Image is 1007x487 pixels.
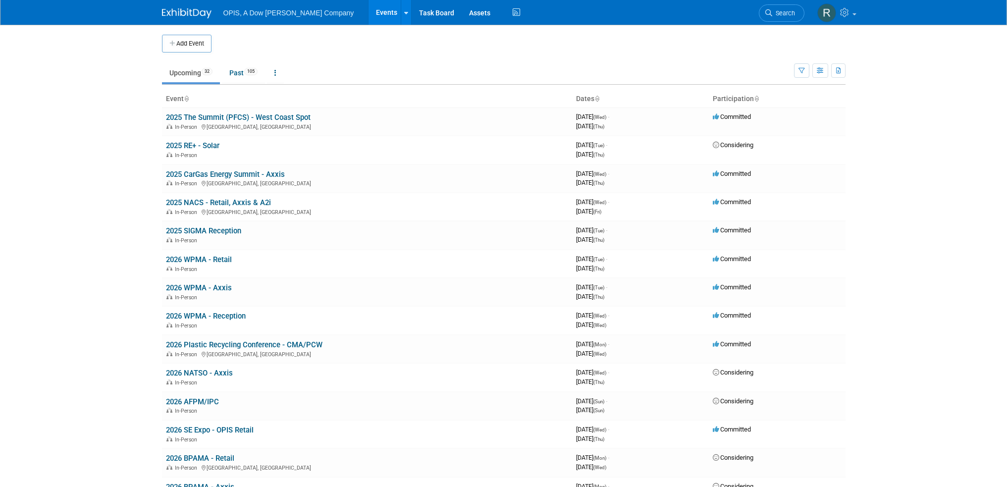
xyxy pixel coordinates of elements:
[166,266,172,271] img: In-Person Event
[593,124,604,129] span: (Thu)
[202,68,212,75] span: 32
[593,408,604,413] span: (Sun)
[166,283,232,292] a: 2026 WPMA - Axxis
[166,323,172,327] img: In-Person Event
[166,294,172,299] img: In-Person Event
[166,379,172,384] img: In-Person Event
[817,3,836,22] img: Renee Ortner
[593,209,601,215] span: (Fri)
[576,198,609,206] span: [DATE]
[576,369,609,376] span: [DATE]
[593,427,606,433] span: (Wed)
[175,408,200,414] span: In-Person
[576,265,604,272] span: [DATE]
[608,340,609,348] span: -
[576,340,609,348] span: [DATE]
[166,463,568,471] div: [GEOGRAPHIC_DATA], [GEOGRAPHIC_DATA]
[166,170,285,179] a: 2025 CarGas Energy Summit - Axxis
[576,312,609,319] span: [DATE]
[166,426,254,434] a: 2026 SE Expo - OPIS Retail
[184,95,189,103] a: Sort by Event Name
[166,141,219,150] a: 2025 RE+ - Solar
[713,397,753,405] span: Considering
[576,122,604,130] span: [DATE]
[713,369,753,376] span: Considering
[576,378,604,385] span: [DATE]
[166,226,241,235] a: 2025 SIGMA Reception
[576,350,606,357] span: [DATE]
[576,426,609,433] span: [DATE]
[166,340,322,349] a: 2026 Plastic Recycling Conference - CMA/PCW
[175,209,200,216] span: In-Person
[593,257,604,262] span: (Tue)
[713,312,751,319] span: Committed
[593,455,606,461] span: (Mon)
[576,283,607,291] span: [DATE]
[759,4,804,22] a: Search
[594,95,599,103] a: Sort by Start Date
[166,208,568,216] div: [GEOGRAPHIC_DATA], [GEOGRAPHIC_DATA]
[162,91,572,108] th: Event
[593,200,606,205] span: (Wed)
[175,294,200,301] span: In-Person
[713,426,751,433] span: Committed
[576,113,609,120] span: [DATE]
[593,114,606,120] span: (Wed)
[223,9,354,17] span: OPIS, A Dow [PERSON_NAME] Company
[576,454,609,461] span: [DATE]
[166,454,234,463] a: 2026 BPAMA - Retail
[606,141,607,149] span: -
[162,8,212,18] img: ExhibitDay
[593,294,604,300] span: (Thu)
[593,342,606,347] span: (Mon)
[175,124,200,130] span: In-Person
[576,406,604,414] span: [DATE]
[593,399,604,404] span: (Sun)
[175,237,200,244] span: In-Person
[608,113,609,120] span: -
[606,226,607,234] span: -
[175,351,200,358] span: In-Person
[606,397,607,405] span: -
[162,35,212,53] button: Add Event
[593,379,604,385] span: (Thu)
[175,152,200,159] span: In-Person
[608,312,609,319] span: -
[166,436,172,441] img: In-Person Event
[572,91,709,108] th: Dates
[593,228,604,233] span: (Tue)
[244,68,258,75] span: 105
[608,426,609,433] span: -
[772,9,795,17] span: Search
[713,113,751,120] span: Committed
[175,323,200,329] span: In-Person
[576,321,606,328] span: [DATE]
[576,179,604,186] span: [DATE]
[175,266,200,272] span: In-Person
[576,236,604,243] span: [DATE]
[576,463,606,471] span: [DATE]
[593,370,606,376] span: (Wed)
[593,266,604,271] span: (Thu)
[576,141,607,149] span: [DATE]
[576,293,604,300] span: [DATE]
[608,369,609,376] span: -
[576,208,601,215] span: [DATE]
[754,95,759,103] a: Sort by Participation Type
[593,180,604,186] span: (Thu)
[606,283,607,291] span: -
[166,113,311,122] a: 2025 The Summit (PFCS) - West Coast Spot
[576,151,604,158] span: [DATE]
[166,198,271,207] a: 2025 NACS - Retail, Axxis & A2i
[166,369,233,378] a: 2026 NATSO - Axxis
[713,198,751,206] span: Committed
[162,63,220,82] a: Upcoming32
[166,122,568,130] div: [GEOGRAPHIC_DATA], [GEOGRAPHIC_DATA]
[166,312,246,321] a: 2026 WPMA - Reception
[576,170,609,177] span: [DATE]
[713,454,753,461] span: Considering
[713,226,751,234] span: Committed
[593,143,604,148] span: (Tue)
[166,255,232,264] a: 2026 WPMA - Retail
[166,180,172,185] img: In-Person Event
